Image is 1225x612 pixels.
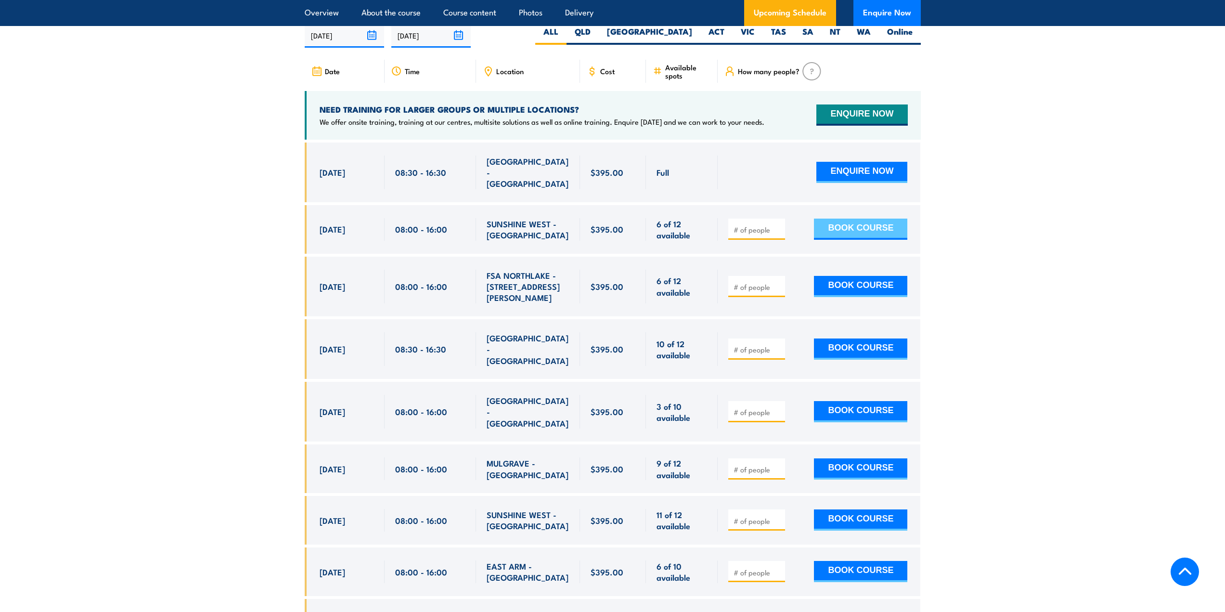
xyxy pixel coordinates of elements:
span: [DATE] [320,167,345,178]
button: BOOK COURSE [814,219,907,240]
span: $395.00 [591,515,623,526]
label: VIC [733,26,763,45]
span: 9 of 12 available [657,457,707,480]
span: [DATE] [320,281,345,292]
span: [DATE] [320,223,345,234]
span: SUNSHINE WEST - [GEOGRAPHIC_DATA] [487,218,569,241]
label: SA [794,26,822,45]
input: To date [391,23,471,48]
span: 08:00 - 16:00 [395,463,447,474]
span: MULGRAVE - [GEOGRAPHIC_DATA] [487,457,569,480]
span: $395.00 [591,167,623,178]
input: # of people [734,516,782,526]
span: $395.00 [591,281,623,292]
span: Available spots [665,63,711,79]
span: [DATE] [320,406,345,417]
span: EAST ARM - [GEOGRAPHIC_DATA] [487,560,569,583]
span: [GEOGRAPHIC_DATA] - [GEOGRAPHIC_DATA] [487,332,569,366]
span: Date [325,67,340,75]
span: 08:00 - 16:00 [395,515,447,526]
span: 10 of 12 available [657,338,707,361]
span: 08:00 - 16:00 [395,281,447,292]
span: [DATE] [320,566,345,577]
button: ENQUIRE NOW [816,162,907,183]
span: $395.00 [591,343,623,354]
span: $395.00 [591,223,623,234]
button: BOOK COURSE [814,561,907,582]
span: 08:00 - 16:00 [395,406,447,417]
span: 08:30 - 16:30 [395,167,446,178]
input: # of people [734,465,782,474]
button: BOOK COURSE [814,458,907,480]
span: Cost [600,67,615,75]
span: [DATE] [320,515,345,526]
label: TAS [763,26,794,45]
label: WA [849,26,879,45]
label: ACT [700,26,733,45]
span: 08:00 - 16:00 [395,223,447,234]
button: BOOK COURSE [814,276,907,297]
input: # of people [734,345,782,354]
span: 6 of 12 available [657,218,707,241]
span: [GEOGRAPHIC_DATA] - [GEOGRAPHIC_DATA] [487,156,569,189]
input: # of people [734,568,782,577]
span: 08:30 - 16:30 [395,343,446,354]
button: BOOK COURSE [814,339,907,360]
span: Time [405,67,420,75]
span: $395.00 [591,463,623,474]
label: Online [879,26,921,45]
input: # of people [734,225,782,234]
label: ALL [535,26,567,45]
input: # of people [734,407,782,417]
span: 6 of 10 available [657,560,707,583]
button: BOOK COURSE [814,509,907,531]
span: Location [496,67,524,75]
h4: NEED TRAINING FOR LARGER GROUPS OR MULTIPLE LOCATIONS? [320,104,764,115]
span: [DATE] [320,463,345,474]
button: BOOK COURSE [814,401,907,422]
span: SUNSHINE WEST - [GEOGRAPHIC_DATA] [487,509,569,532]
span: $395.00 [591,406,623,417]
span: How many people? [738,67,799,75]
span: $395.00 [591,566,623,577]
label: QLD [567,26,599,45]
span: [GEOGRAPHIC_DATA] - [GEOGRAPHIC_DATA] [487,395,569,429]
span: 6 of 12 available [657,275,707,298]
span: 08:00 - 16:00 [395,566,447,577]
button: ENQUIRE NOW [816,104,907,126]
input: From date [305,23,384,48]
span: Full [657,167,669,178]
span: 11 of 12 available [657,509,707,532]
label: [GEOGRAPHIC_DATA] [599,26,700,45]
span: [DATE] [320,343,345,354]
span: 3 of 10 available [657,401,707,423]
p: We offer onsite training, training at our centres, multisite solutions as well as online training... [320,117,764,127]
label: NT [822,26,849,45]
span: FSA NORTHLAKE - [STREET_ADDRESS][PERSON_NAME] [487,270,569,303]
input: # of people [734,282,782,292]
